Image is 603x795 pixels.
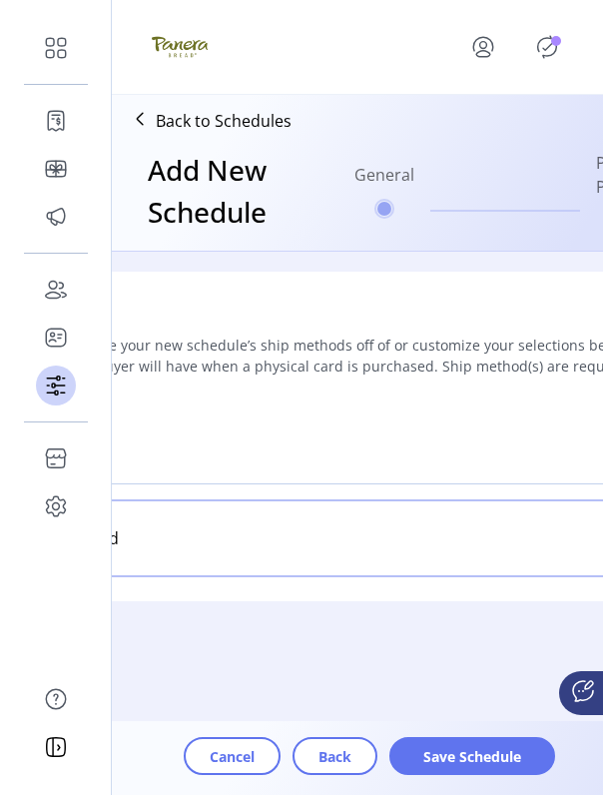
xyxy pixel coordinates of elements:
button: Publisher Panel [531,31,563,63]
span: Back [318,746,351,767]
button: Cancel [184,737,281,775]
button: menu [443,23,531,71]
button: Back [293,737,377,775]
span: Cancel [210,746,255,767]
button: Save Schedule [389,737,555,775]
img: logo [152,19,208,75]
span: Save Schedule [415,746,529,767]
p: Back to Schedules [156,109,292,133]
h3: Add New Schedule [148,149,267,233]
